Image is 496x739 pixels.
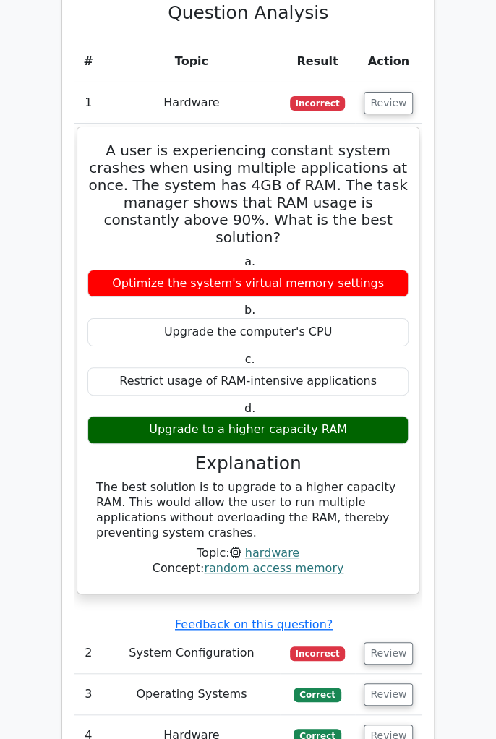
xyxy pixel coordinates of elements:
[244,255,255,268] span: a.
[74,41,103,82] th: #
[244,303,255,317] span: b.
[294,688,341,702] span: Correct
[103,633,280,674] td: System Configuration
[87,561,409,576] div: Concept:
[364,642,413,665] button: Review
[74,2,422,24] h3: Question Analysis
[103,674,280,715] td: Operating Systems
[280,41,354,82] th: Result
[244,401,255,415] span: d.
[290,96,346,111] span: Incorrect
[204,561,343,575] a: random access memory
[364,683,413,706] button: Review
[87,318,409,346] div: Upgrade the computer's CPU
[87,367,409,396] div: Restrict usage of RAM-intensive applications
[290,646,346,661] span: Incorrect
[96,480,400,540] div: The best solution is to upgrade to a higher capacity RAM. This would allow the user to run multip...
[175,618,333,631] a: Feedback on this question?
[74,633,103,674] td: 2
[96,453,400,474] h3: Explanation
[74,674,103,715] td: 3
[103,82,280,123] td: Hardware
[245,352,255,366] span: c.
[87,270,409,298] div: Optimize the system's virtual memory settings
[87,416,409,444] div: Upgrade to a higher capacity RAM
[87,546,409,561] div: Topic:
[103,41,280,82] th: Topic
[245,546,299,560] a: hardware
[74,82,103,123] td: 1
[86,142,410,246] h5: A user is experiencing constant system crashes when using multiple applications at once. The syst...
[364,92,413,114] button: Review
[355,41,422,82] th: Action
